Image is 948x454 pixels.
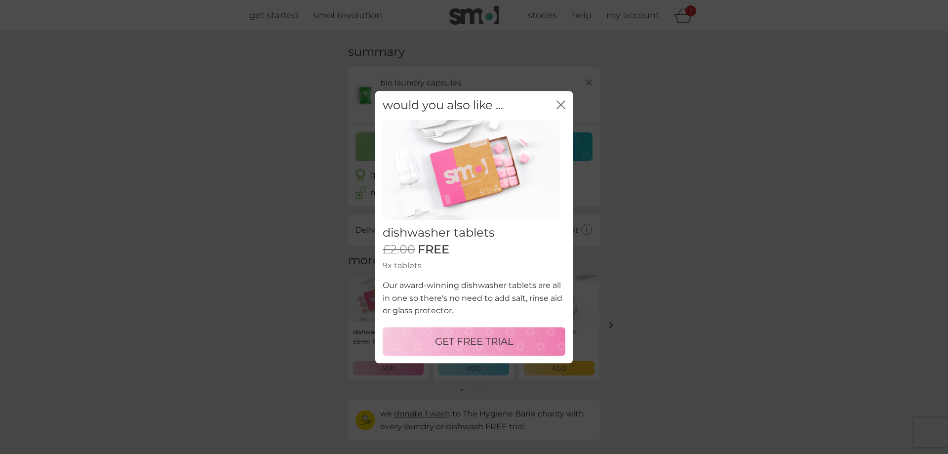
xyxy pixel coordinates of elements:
h2: would you also like ... [383,98,503,113]
p: 9x tablets [383,259,565,272]
p: GET FREE TRIAL [435,333,513,349]
button: GET FREE TRIAL [383,327,565,356]
span: FREE [418,243,449,257]
p: Our award-winning dishwasher tablets are all in one so there's no need to add salt, rinse aid or ... [383,279,565,317]
span: £2.00 [383,243,415,257]
button: close [556,100,565,111]
h2: dishwasher tablets [383,226,565,240]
